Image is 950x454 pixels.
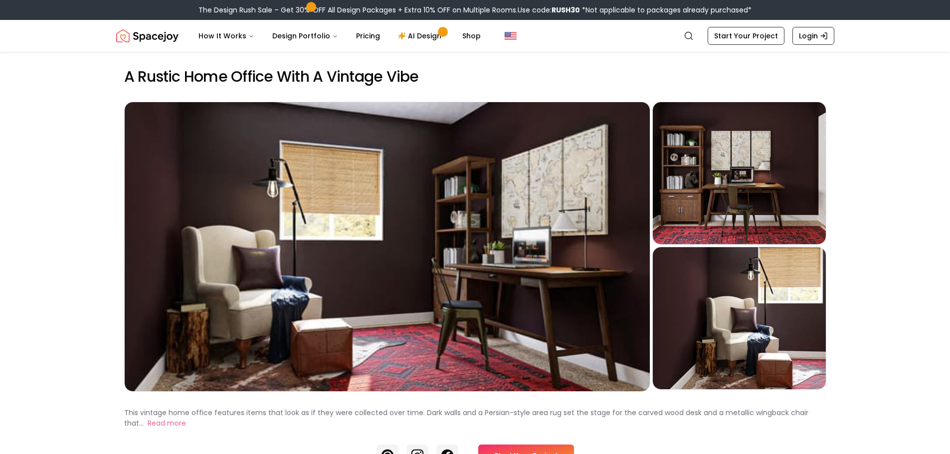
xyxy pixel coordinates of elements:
button: Design Portfolio [264,26,346,46]
a: Start Your Project [708,27,784,45]
img: Spacejoy Logo [116,26,179,46]
a: AI Design [390,26,452,46]
span: *Not applicable to packages already purchased* [580,5,752,15]
h2: A Rustic Home Office With A Vintage Vibe [124,68,826,86]
a: Spacejoy [116,26,179,46]
nav: Main [190,26,489,46]
div: The Design Rush Sale – Get 30% OFF All Design Packages + Extra 10% OFF on Multiple Rooms. [198,5,752,15]
a: Login [792,27,834,45]
img: United States [505,30,517,42]
p: This vintage home office features items that look as if they were collected over time. Dark walls... [124,408,808,428]
button: How It Works [190,26,262,46]
button: Read more [148,418,186,429]
a: Pricing [348,26,388,46]
span: Use code: [518,5,580,15]
a: Shop [454,26,489,46]
nav: Global [116,20,834,52]
b: RUSH30 [552,5,580,15]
